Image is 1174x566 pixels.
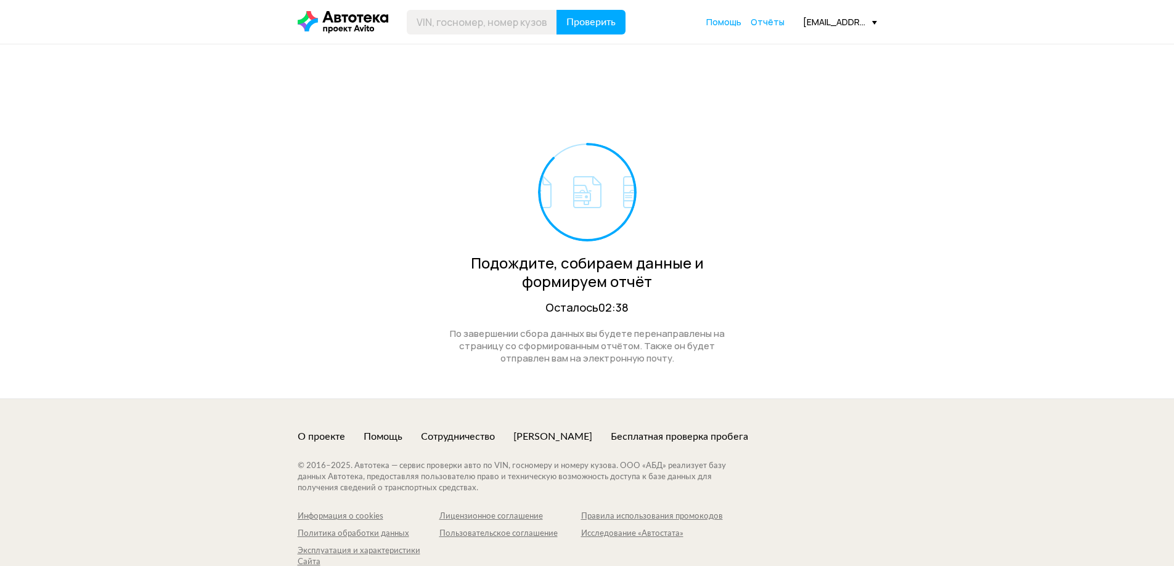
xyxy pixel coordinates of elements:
a: Пользовательское соглашение [439,528,581,540]
div: Подождите, собираем данные и формируем отчёт [436,254,738,291]
a: Сотрудничество [421,430,495,443]
a: Бесплатная проверка пробега [611,430,748,443]
a: Отчёты [751,16,785,28]
a: Помощь [364,430,402,443]
span: Проверить [566,17,616,27]
a: Политика обработки данных [298,528,439,540]
a: О проекте [298,430,345,443]
div: © 2016– 2025 . Автотека — сервис проверки авто по VIN, госномеру и номеру кузова. ООО «АБД» реали... [298,461,751,494]
a: Правила использования промокодов [581,511,723,522]
div: Осталось 02:38 [436,300,738,315]
a: Исследование «Автостата» [581,528,723,540]
a: [PERSON_NAME] [513,430,592,443]
a: Информация о cookies [298,511,439,522]
div: По завершении сбора данных вы будете перенаправлены на страницу со сформированным отчётом. Также ... [436,328,738,365]
a: Помощь [706,16,741,28]
input: VIN, госномер, номер кузова [407,10,557,34]
div: [EMAIL_ADDRESS][DOMAIN_NAME] [803,16,877,28]
button: Проверить [556,10,626,34]
a: Лицензионное соглашение [439,511,581,522]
